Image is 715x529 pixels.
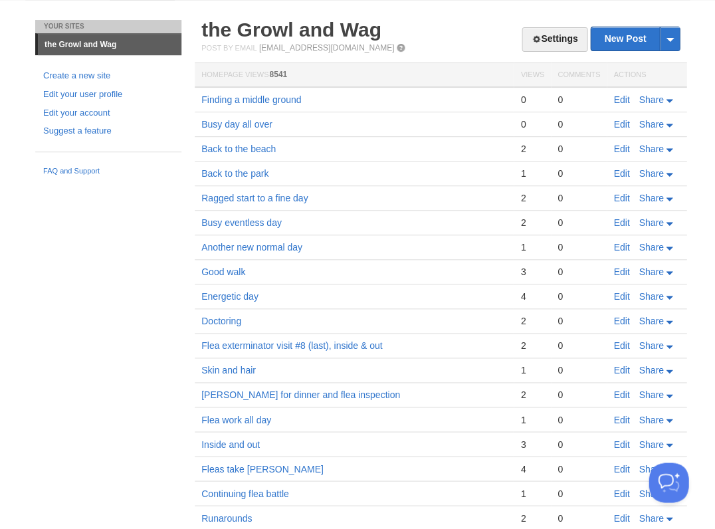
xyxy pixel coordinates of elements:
a: the Growl and Wag [38,34,181,55]
span: Share [639,94,663,105]
a: Edit your account [43,106,173,120]
div: 0 [558,315,600,327]
a: Inside and out [201,439,260,449]
a: Edit [613,488,629,498]
div: 0 [520,118,544,130]
div: 0 [558,94,600,106]
a: Skin and hair [201,365,256,375]
a: Edit [613,365,629,375]
div: 1 [520,413,544,425]
a: Flea work all day [201,414,271,425]
div: 1 [520,167,544,179]
div: 1 [520,487,544,499]
a: Edit your user profile [43,88,173,102]
a: Back to the park [201,168,268,179]
a: Fleas take [PERSON_NAME] [201,463,324,474]
div: 2 [520,512,544,524]
a: Edit [613,266,629,277]
span: Share [639,488,663,498]
div: 3 [520,266,544,278]
span: Share [639,291,663,302]
a: Doctoring [201,316,241,326]
a: Back to the beach [201,144,276,154]
div: 4 [520,463,544,475]
div: 3 [520,438,544,450]
div: 0 [558,463,600,475]
span: Share [639,193,663,203]
div: 2 [520,192,544,204]
a: Suggest a feature [43,124,173,138]
span: Share [639,463,663,474]
a: Edit [613,242,629,253]
div: 1 [520,364,544,376]
span: Share [639,389,663,400]
a: Continuing flea battle [201,488,289,498]
span: Post by Email [201,44,256,52]
a: Settings [522,27,587,52]
div: 0 [558,413,600,425]
a: Edit [613,340,629,351]
span: Share [639,414,663,425]
div: 0 [520,94,544,106]
div: 0 [558,118,600,130]
div: 0 [558,266,600,278]
th: Homepage Views [195,63,514,88]
a: Edit [613,168,629,179]
span: Share [639,217,663,228]
a: Good walk [201,266,245,277]
a: [EMAIL_ADDRESS][DOMAIN_NAME] [259,43,394,53]
span: Share [639,365,663,375]
a: Flea exterminator visit #8 (last), inside & out [201,340,382,351]
span: Share [639,242,663,253]
a: Edit [613,389,629,400]
a: Runarounds [201,512,252,523]
div: 0 [558,438,600,450]
a: Edit [613,512,629,523]
div: 0 [558,340,600,352]
a: Another new normal day [201,242,302,253]
div: 1 [520,241,544,253]
a: Edit [613,463,629,474]
div: 2 [520,340,544,352]
a: FAQ and Support [43,165,173,177]
span: Share [639,512,663,523]
a: [PERSON_NAME] for dinner and flea inspection [201,389,400,400]
span: Share [639,439,663,449]
span: Share [639,168,663,179]
span: Share [639,144,663,154]
div: 0 [558,241,600,253]
div: 4 [520,290,544,302]
li: Your Sites [35,20,181,33]
iframe: Help Scout Beacon - Open [649,463,688,502]
a: Busy day all over [201,119,272,130]
div: 0 [558,290,600,302]
span: Share [639,119,663,130]
th: Comments [551,63,607,88]
div: 0 [558,487,600,499]
th: Views [514,63,550,88]
a: Edit [613,414,629,425]
a: Edit [613,193,629,203]
div: 0 [558,192,600,204]
span: Share [639,266,663,277]
div: 0 [558,364,600,376]
span: Share [639,340,663,351]
div: 2 [520,315,544,327]
th: Actions [607,63,686,88]
div: 0 [558,167,600,179]
a: Edit [613,94,629,105]
div: 0 [558,217,600,229]
a: Edit [613,316,629,326]
a: Edit [613,217,629,228]
a: Edit [613,144,629,154]
a: Edit [613,291,629,302]
div: 2 [520,143,544,155]
div: 0 [558,512,600,524]
a: Ragged start to a fine day [201,193,308,203]
a: the Growl and Wag [201,19,381,41]
a: Edit [613,119,629,130]
span: 8541 [269,70,287,79]
div: 2 [520,217,544,229]
a: Create a new site [43,69,173,83]
a: Finding a middle ground [201,94,301,105]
